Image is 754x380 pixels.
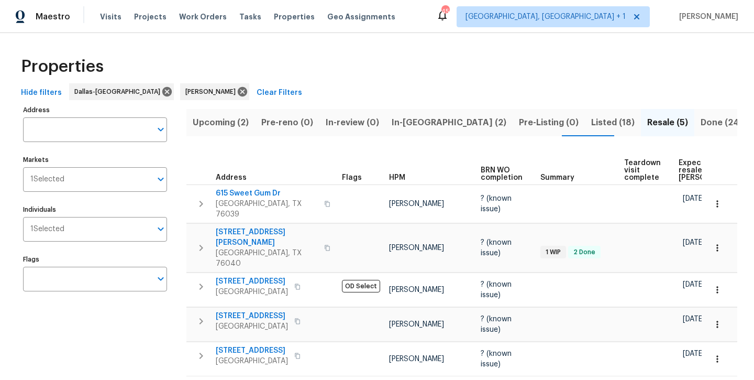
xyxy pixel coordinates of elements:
span: [GEOGRAPHIC_DATA], [GEOGRAPHIC_DATA] + 1 [465,12,626,22]
label: Address [23,107,167,113]
span: [STREET_ADDRESS] [216,345,288,356]
span: [GEOGRAPHIC_DATA] [216,356,288,366]
span: [PERSON_NAME] [675,12,738,22]
span: Projects [134,12,167,22]
span: OD Select [342,280,380,292]
span: Properties [21,61,104,72]
span: Maestro [36,12,70,22]
span: 1 WIP [541,248,565,257]
span: Upcoming (2) [193,115,249,130]
span: Address [216,174,247,181]
span: Listed (18) [591,115,635,130]
span: Pre-reno (0) [261,115,313,130]
button: Open [153,272,168,286]
span: BRN WO completion [481,167,523,181]
span: Expected resale [PERSON_NAME] [679,159,738,181]
span: In-review (0) [326,115,379,130]
span: [DATE] [683,281,705,288]
span: ? (known issue) [481,281,512,299]
span: Work Orders [179,12,227,22]
span: [PERSON_NAME] [389,286,444,294]
span: Geo Assignments [327,12,395,22]
button: Clear Filters [252,83,306,103]
span: Teardown visit complete [624,159,661,181]
span: Summary [540,174,574,181]
span: 1 Selected [30,225,64,234]
span: ? (known issue) [481,195,512,213]
span: HPM [389,174,405,181]
span: [GEOGRAPHIC_DATA] [216,321,288,332]
label: Markets [23,157,167,163]
span: [PERSON_NAME] [185,86,240,97]
span: [PERSON_NAME] [389,355,444,363]
span: 615 Sweet Gum Dr [216,188,318,199]
div: [PERSON_NAME] [180,83,249,100]
div: 45 [441,6,449,17]
span: Hide filters [21,86,62,100]
span: ? (known issue) [481,239,512,257]
span: ? (known issue) [481,316,512,333]
div: Dallas-[GEOGRAPHIC_DATA] [69,83,174,100]
span: Dallas-[GEOGRAPHIC_DATA] [74,86,164,97]
span: [DATE] [683,316,705,323]
span: [STREET_ADDRESS][PERSON_NAME] [216,227,318,248]
label: Individuals [23,207,167,213]
span: [DATE] [683,239,705,246]
span: Visits [100,12,121,22]
span: [GEOGRAPHIC_DATA], TX 76040 [216,248,318,269]
span: ? (known issue) [481,350,512,368]
button: Open [153,172,168,187]
label: Flags [23,256,167,263]
span: Clear Filters [257,86,302,100]
span: Tasks [239,13,261,20]
span: Pre-Listing (0) [519,115,579,130]
span: [PERSON_NAME] [389,321,444,328]
span: [PERSON_NAME] [389,244,444,252]
span: 2 Done [569,248,600,257]
span: In-[GEOGRAPHIC_DATA] (2) [392,115,506,130]
button: Open [153,122,168,137]
span: Flags [342,174,362,181]
span: [DATE] [683,350,705,357]
span: [GEOGRAPHIC_DATA], TX 76039 [216,199,318,220]
button: Open [153,222,168,236]
button: Hide filters [17,83,66,103]
span: [STREET_ADDRESS] [216,311,288,321]
span: Properties [274,12,315,22]
span: Resale (5) [647,115,688,130]
span: Done (248) [701,115,748,130]
span: [GEOGRAPHIC_DATA] [216,287,288,297]
span: [DATE] [683,195,705,202]
span: [STREET_ADDRESS] [216,276,288,287]
span: 1 Selected [30,175,64,184]
span: [PERSON_NAME] [389,200,444,208]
